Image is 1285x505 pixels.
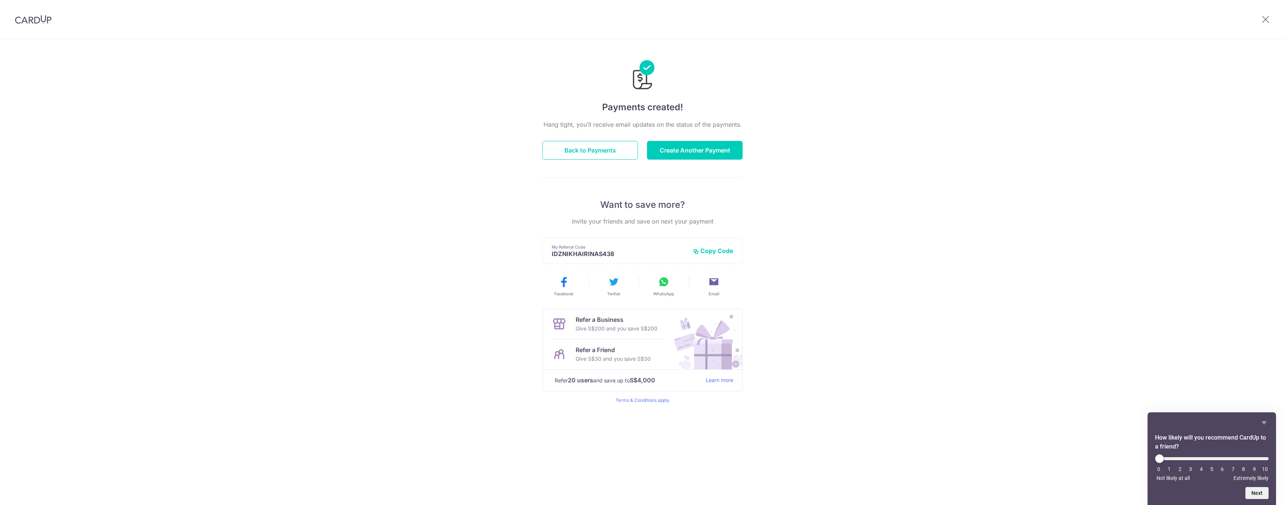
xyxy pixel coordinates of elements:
strong: 20 users [568,376,593,385]
div: How likely will you recommend CardUp to a friend? Select an option from 0 to 10, with 0 being Not... [1155,454,1269,481]
img: CardUp [15,15,52,24]
button: Back to Payments [542,141,638,160]
li: 5 [1208,466,1216,472]
h2: How likely will you recommend CardUp to a friend? Select an option from 0 to 10, with 0 being Not... [1155,433,1269,451]
li: 7 [1229,466,1237,472]
li: 2 [1176,466,1184,472]
button: Twitter [592,276,636,297]
li: 0 [1155,466,1162,472]
p: Hang tight, you’ll receive email updates on the status of the payments. [542,120,743,129]
div: How likely will you recommend CardUp to a friend? Select an option from 0 to 10, with 0 being Not... [1155,418,1269,499]
a: Terms & Conditions apply [616,397,669,403]
strong: S$4,000 [630,376,655,385]
li: 8 [1240,466,1247,472]
p: Give S$30 and you save S$30 [576,354,651,363]
p: IDZNIKHAIRINAS438 [552,250,687,258]
span: Email [709,291,719,297]
li: 9 [1251,466,1258,472]
img: Refer [667,309,742,369]
button: Hide survey [1260,418,1269,427]
button: Facebook [542,276,586,297]
p: Want to save more? [542,199,743,211]
button: Create Another Payment [647,141,743,160]
p: Refer and save up to [555,376,700,385]
p: Invite your friends and save on next your payment [542,217,743,226]
span: Twitter [607,291,620,297]
button: WhatsApp [642,276,686,297]
span: Extremely likely [1233,475,1269,481]
button: Email [692,276,736,297]
button: Copy Code [693,247,733,255]
a: Learn more [706,376,733,385]
img: Payments [631,60,654,92]
h4: Payments created! [542,101,743,114]
li: 6 [1219,466,1226,472]
li: 1 [1165,466,1173,472]
li: 4 [1198,466,1205,472]
span: WhatsApp [653,291,674,297]
span: Not likely at all [1156,475,1190,481]
li: 10 [1261,466,1269,472]
p: Refer a Friend [576,345,651,354]
button: Next question [1245,487,1269,499]
p: Refer a Business [576,315,657,324]
p: My Referral Code [552,244,687,250]
p: Give S$200 and you save S$200 [576,324,657,333]
li: 3 [1187,466,1194,472]
span: Facebook [554,291,573,297]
